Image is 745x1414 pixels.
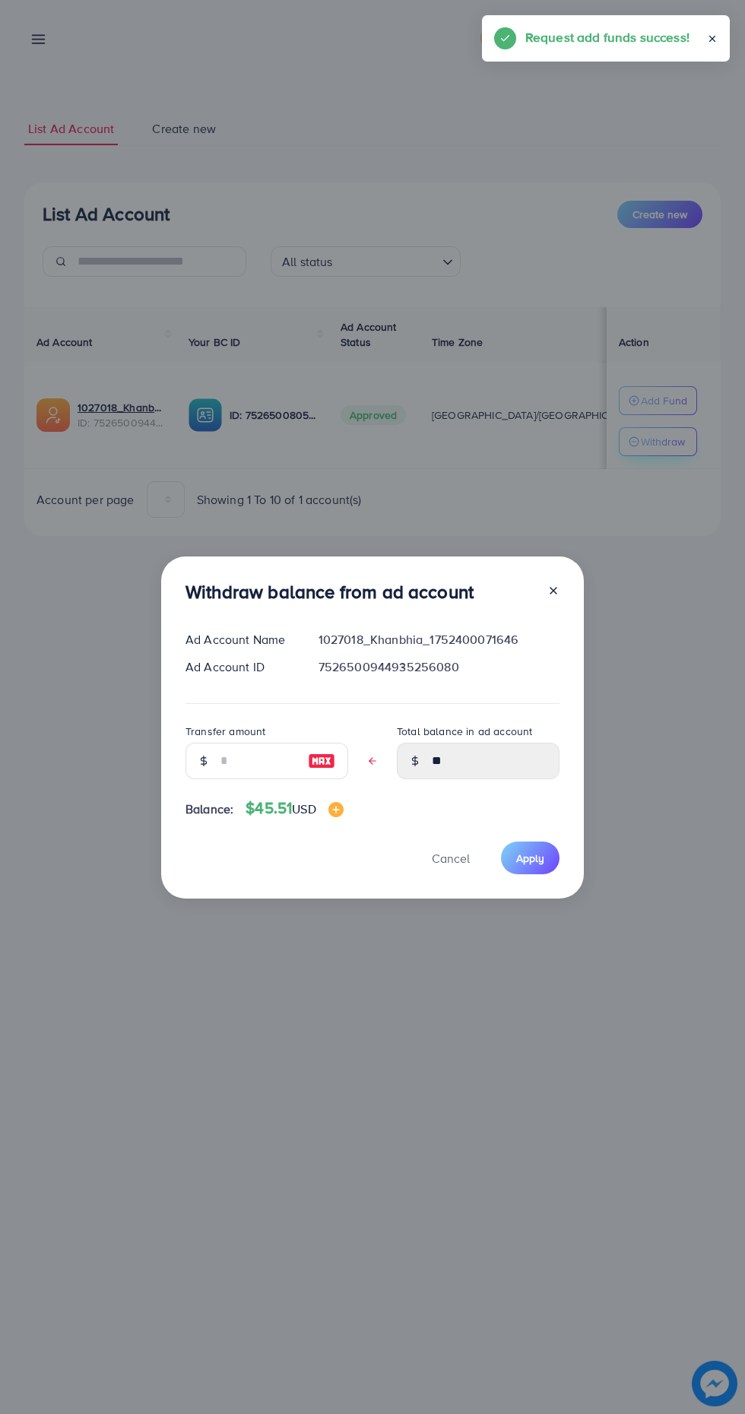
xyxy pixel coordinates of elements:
[308,752,335,770] img: image
[173,631,306,648] div: Ad Account Name
[516,851,544,866] span: Apply
[185,801,233,818] span: Balance:
[306,631,572,648] div: 1027018_Khanbhia_1752400071646
[397,724,532,739] label: Total balance in ad account
[185,724,265,739] label: Transfer amount
[306,658,572,676] div: 7526500944935256080
[292,801,315,817] span: USD
[185,581,474,603] h3: Withdraw balance from ad account
[246,799,343,818] h4: $45.51
[328,802,344,817] img: image
[525,27,690,47] h5: Request add funds success!
[501,842,560,874] button: Apply
[413,842,489,874] button: Cancel
[173,658,306,676] div: Ad Account ID
[432,850,470,867] span: Cancel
